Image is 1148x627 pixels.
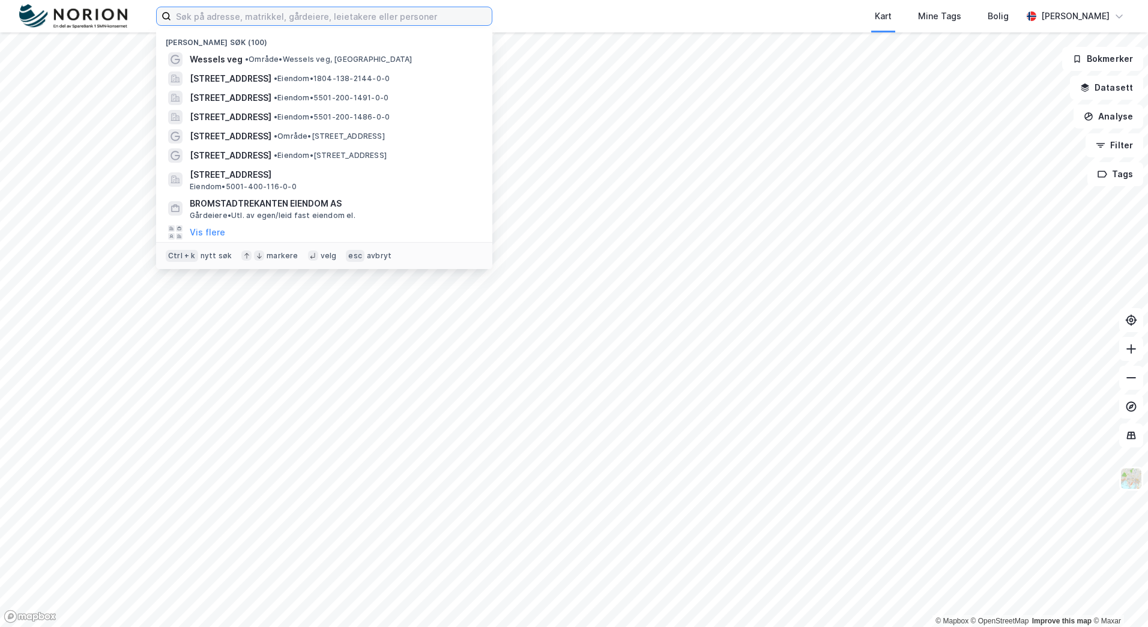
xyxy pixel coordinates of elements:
[274,151,387,160] span: Eiendom • [STREET_ADDRESS]
[190,52,243,67] span: Wessels veg
[1074,104,1143,129] button: Analyse
[274,74,390,83] span: Eiendom • 1804-138-2144-0-0
[274,93,388,103] span: Eiendom • 5501-200-1491-0-0
[19,4,127,29] img: norion-logo.80e7a08dc31c2e691866.png
[190,129,271,144] span: [STREET_ADDRESS]
[1070,76,1143,100] button: Datasett
[367,251,391,261] div: avbryt
[971,617,1029,625] a: OpenStreetMap
[274,93,277,102] span: •
[875,9,892,23] div: Kart
[1088,569,1148,627] div: Kontrollprogram for chat
[190,168,478,182] span: [STREET_ADDRESS]
[1086,133,1143,157] button: Filter
[274,132,277,141] span: •
[274,74,277,83] span: •
[190,196,478,211] span: BROMSTADTREKANTEN EIENDOM AS
[156,28,492,50] div: [PERSON_NAME] søk (100)
[1088,569,1148,627] iframe: Chat Widget
[346,250,364,262] div: esc
[267,251,298,261] div: markere
[190,182,297,192] span: Eiendom • 5001-400-116-0-0
[988,9,1009,23] div: Bolig
[274,112,390,122] span: Eiendom • 5501-200-1486-0-0
[274,132,385,141] span: Område • [STREET_ADDRESS]
[190,71,271,86] span: [STREET_ADDRESS]
[190,91,271,105] span: [STREET_ADDRESS]
[1032,617,1092,625] a: Improve this map
[190,211,355,220] span: Gårdeiere • Utl. av egen/leid fast eiendom el.
[935,617,968,625] a: Mapbox
[1062,47,1143,71] button: Bokmerker
[166,250,198,262] div: Ctrl + k
[201,251,232,261] div: nytt søk
[321,251,337,261] div: velg
[190,225,225,240] button: Vis flere
[245,55,412,64] span: Område • Wessels veg, [GEOGRAPHIC_DATA]
[1120,467,1143,490] img: Z
[1041,9,1110,23] div: [PERSON_NAME]
[274,151,277,160] span: •
[171,7,492,25] input: Søk på adresse, matrikkel, gårdeiere, leietakere eller personer
[1087,162,1143,186] button: Tags
[274,112,277,121] span: •
[918,9,961,23] div: Mine Tags
[190,148,271,163] span: [STREET_ADDRESS]
[245,55,249,64] span: •
[4,610,56,623] a: Mapbox homepage
[190,110,271,124] span: [STREET_ADDRESS]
